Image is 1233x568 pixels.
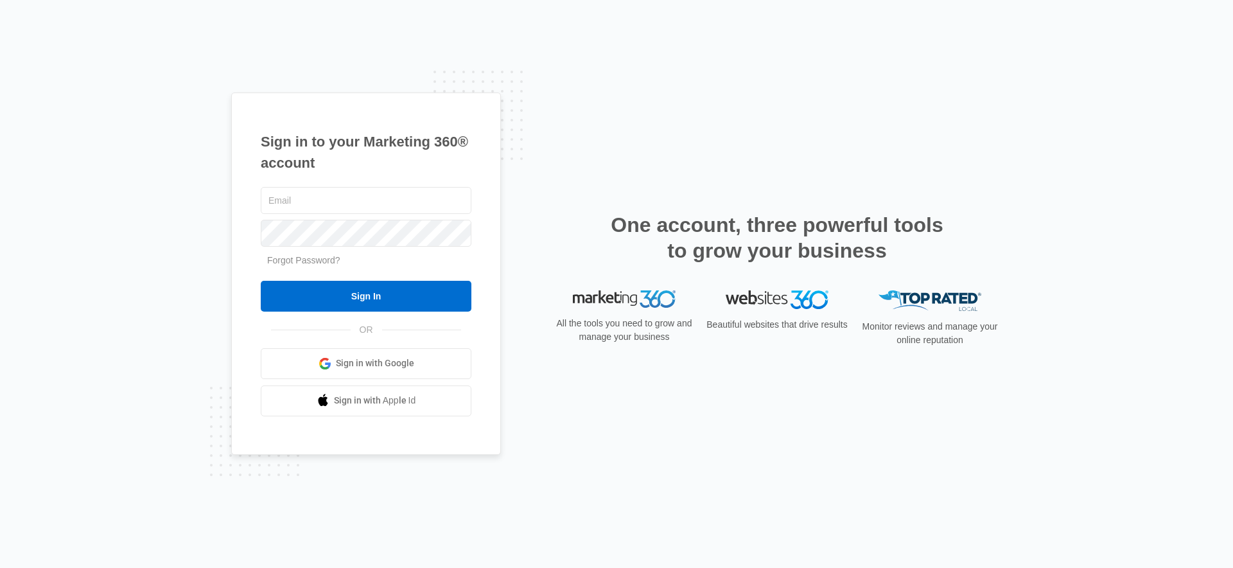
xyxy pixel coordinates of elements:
[858,320,1002,347] p: Monitor reviews and manage your online reputation
[261,386,471,416] a: Sign in with Apple Id
[261,348,471,379] a: Sign in with Google
[334,394,416,407] span: Sign in with Apple Id
[705,318,849,332] p: Beautiful websites that drive results
[267,255,340,265] a: Forgot Password?
[351,323,382,337] span: OR
[879,290,981,312] img: Top Rated Local
[726,290,828,309] img: Websites 360
[573,290,676,308] img: Marketing 360
[552,317,696,344] p: All the tools you need to grow and manage your business
[607,212,947,263] h2: One account, three powerful tools to grow your business
[261,187,471,214] input: Email
[261,131,471,173] h1: Sign in to your Marketing 360® account
[261,281,471,312] input: Sign In
[336,357,414,370] span: Sign in with Google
